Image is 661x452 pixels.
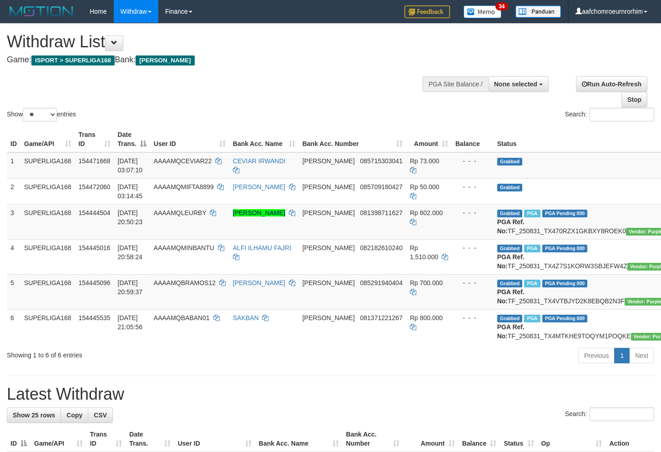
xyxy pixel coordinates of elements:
[20,126,75,152] th: Game/API: activate to sort column ascending
[410,157,439,165] span: Rp 73.000
[7,178,20,204] td: 2
[423,76,488,92] div: PGA Site Balance /
[20,152,75,179] td: SUPERLIGA168
[118,157,143,174] span: [DATE] 03:07:10
[455,182,490,191] div: - - -
[79,209,111,216] span: 154444504
[360,183,403,191] span: Copy 085709180427 to clipboard
[299,126,406,152] th: Bank Acc. Number: activate to sort column ascending
[118,279,143,296] span: [DATE] 20:59:37
[136,55,194,65] span: [PERSON_NAME]
[410,209,443,216] span: Rp 602.000
[79,244,111,251] span: 154445016
[410,314,443,321] span: Rp 800.000
[7,5,76,18] img: MOTION_logo.png
[303,314,355,321] span: [PERSON_NAME]
[154,279,216,286] span: AAAAMQBRAMOS12
[75,126,114,152] th: Trans ID: activate to sort column ascending
[629,348,654,363] a: Next
[7,385,654,403] h1: Latest Withdraw
[410,279,443,286] span: Rp 700.000
[590,407,654,421] input: Search:
[538,426,606,452] th: Op: activate to sort column ascending
[174,426,255,452] th: User ID: activate to sort column ascending
[455,208,490,217] div: - - -
[233,314,259,321] a: SAKBAN
[79,314,111,321] span: 154445535
[404,5,450,18] img: Feedback.jpg
[524,315,540,322] span: Marked by aafheankoy
[79,183,111,191] span: 154472060
[614,348,630,363] a: 1
[524,210,540,217] span: Marked by aafounsreynich
[360,314,403,321] span: Copy 081371221267 to clipboard
[360,244,403,251] span: Copy 082182610240 to clipboard
[494,80,537,88] span: None selected
[515,5,561,18] img: panduan.png
[452,126,494,152] th: Balance
[88,407,113,423] a: CSV
[578,348,615,363] a: Previous
[118,183,143,200] span: [DATE] 03:14:45
[79,157,111,165] span: 154471668
[118,209,143,226] span: [DATE] 20:50:23
[455,313,490,322] div: - - -
[154,209,207,216] span: AAAAMQLEURBY
[410,183,439,191] span: Rp 50.000
[233,209,285,216] a: [PERSON_NAME]
[13,412,55,419] span: Show 25 rows
[150,126,229,152] th: User ID: activate to sort column ascending
[497,158,523,166] span: Grabbed
[20,204,75,239] td: SUPERLIGA168
[406,126,452,152] th: Amount: activate to sort column ascending
[542,245,588,252] span: PGA Pending
[20,239,75,274] td: SUPERLIGA168
[7,274,20,309] td: 5
[565,407,654,421] label: Search:
[118,244,143,261] span: [DATE] 20:58:24
[455,156,490,166] div: - - -
[7,55,432,65] h4: Game: Bank:
[403,426,458,452] th: Amount: activate to sort column ascending
[7,108,76,121] label: Show entries
[303,183,355,191] span: [PERSON_NAME]
[500,426,537,452] th: Status: activate to sort column ascending
[497,323,525,340] b: PGA Ref. No:
[497,280,523,287] span: Grabbed
[360,209,403,216] span: Copy 081398711627 to clipboard
[233,157,286,165] a: CEVIAR IRWANDI
[488,76,549,92] button: None selected
[7,152,20,179] td: 1
[410,244,438,261] span: Rp 1.510.000
[565,108,654,121] label: Search:
[497,218,525,235] b: PGA Ref. No:
[605,426,654,452] th: Action
[79,279,111,286] span: 154445096
[495,2,508,10] span: 34
[154,183,214,191] span: AAAAMQMIFTA8899
[233,279,285,286] a: [PERSON_NAME]
[459,426,500,452] th: Balance: activate to sort column ascending
[542,315,588,322] span: PGA Pending
[360,279,403,286] span: Copy 085291940404 to clipboard
[154,314,210,321] span: AAAAMQBABAN01
[576,76,647,92] a: Run Auto-Refresh
[118,314,143,331] span: [DATE] 21:05:56
[7,33,432,51] h1: Withdraw List
[255,426,343,452] th: Bank Acc. Name: activate to sort column ascending
[497,210,523,217] span: Grabbed
[303,209,355,216] span: [PERSON_NAME]
[303,244,355,251] span: [PERSON_NAME]
[303,157,355,165] span: [PERSON_NAME]
[66,412,82,419] span: Copy
[7,407,61,423] a: Show 25 rows
[154,157,212,165] span: AAAAMQCEVIAR22
[7,239,20,274] td: 4
[497,184,523,191] span: Grabbed
[30,426,86,452] th: Game/API: activate to sort column ascending
[20,178,75,204] td: SUPERLIGA168
[20,274,75,309] td: SUPERLIGA168
[303,279,355,286] span: [PERSON_NAME]
[23,108,57,121] select: Showentries
[154,244,214,251] span: AAAAMQMINBANTU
